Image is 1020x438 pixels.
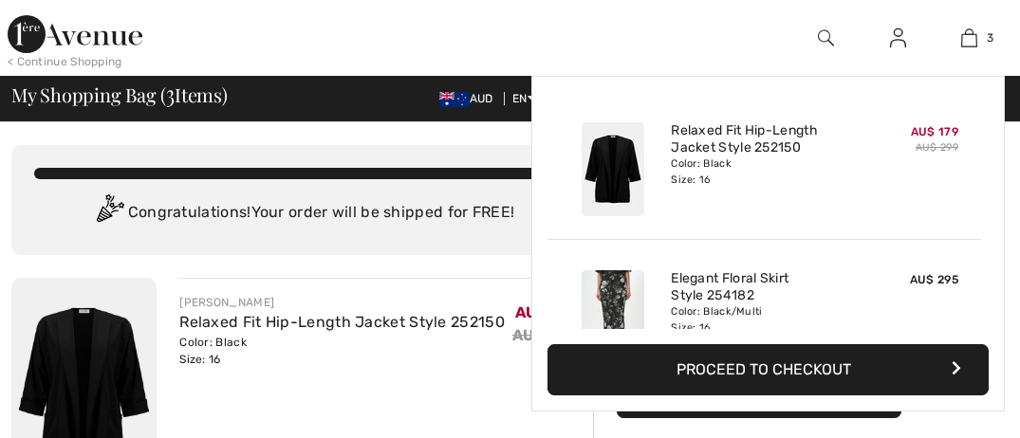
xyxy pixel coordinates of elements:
img: Congratulation2.svg [90,194,128,232]
img: search the website [818,27,834,49]
s: AU$ 299 [916,141,958,154]
span: AU$ 179 [911,125,958,138]
img: My Info [890,27,906,49]
span: 3 [166,81,175,105]
img: Australian Dollar [439,92,470,107]
div: < Continue Shopping [8,53,122,70]
a: Relaxed Fit Hip-Length Jacket Style 252150 [179,313,505,331]
img: Elegant Floral Skirt Style 254182 [582,270,644,364]
img: Relaxed Fit Hip-Length Jacket Style 252150 [582,122,644,216]
a: Elegant Floral Skirt Style 254182 [671,270,858,304]
div: Congratulations! Your order will be shipped for FREE! [34,194,570,232]
span: 3 [987,29,993,46]
div: [PERSON_NAME] [179,294,505,311]
span: AUD [439,92,501,105]
img: My Bag [961,27,977,49]
span: AU$ 295 [910,273,958,286]
button: Proceed to Checkout [547,344,989,395]
s: AU$ 299 [512,326,578,344]
a: 3 [935,27,1004,49]
a: Relaxed Fit Hip-Length Jacket Style 252150 [671,122,858,156]
a: Sign In [875,27,921,50]
div: Color: Black/Multi Size: 16 [671,304,858,335]
span: My Shopping Bag ( Items) [11,85,228,104]
div: Color: Black Size: 16 [179,334,505,368]
img: 1ère Avenue [8,15,142,53]
span: AU$ 179 [515,303,578,321]
div: Color: Black Size: 16 [671,156,858,187]
span: EN [512,92,536,105]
